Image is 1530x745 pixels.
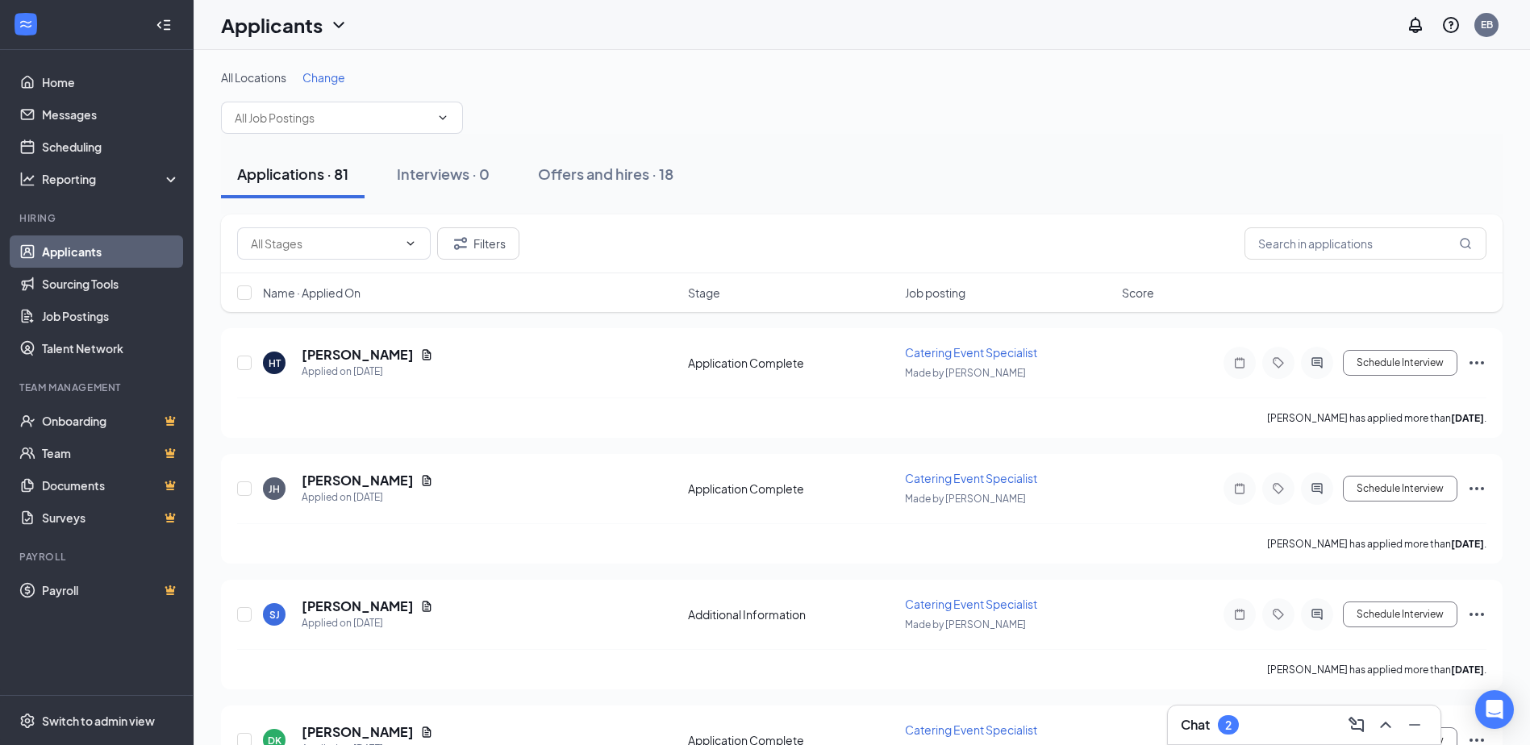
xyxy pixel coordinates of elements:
svg: Ellipses [1467,353,1486,372]
div: Application Complete [688,481,895,497]
a: PayrollCrown [42,574,180,606]
svg: ChevronDown [436,111,449,124]
svg: ChevronDown [404,237,417,250]
svg: ComposeMessage [1347,715,1366,735]
svg: Ellipses [1467,605,1486,624]
div: Applied on [DATE] [302,489,433,506]
div: Payroll [19,550,177,564]
span: Made by [PERSON_NAME] [905,367,1026,379]
button: Filter Filters [437,227,519,260]
div: Applications · 81 [237,164,348,184]
b: [DATE] [1451,664,1484,676]
div: Offers and hires · 18 [538,164,673,184]
span: All Locations [221,70,286,85]
div: HT [269,356,281,370]
div: Team Management [19,381,177,394]
div: Additional Information [688,606,895,622]
b: [DATE] [1451,538,1484,550]
a: SurveysCrown [42,502,180,534]
h5: [PERSON_NAME] [302,346,414,364]
h5: [PERSON_NAME] [302,472,414,489]
span: Job posting [905,285,965,301]
span: Stage [688,285,720,301]
svg: ActiveChat [1307,482,1327,495]
span: Made by [PERSON_NAME] [905,618,1026,631]
svg: Minimize [1405,715,1424,735]
svg: ActiveChat [1307,356,1327,369]
a: Messages [42,98,180,131]
a: Scheduling [42,131,180,163]
a: DocumentsCrown [42,469,180,502]
svg: Filter [451,234,470,253]
span: Change [302,70,345,85]
span: Catering Event Specialist [905,471,1037,485]
button: Minimize [1402,712,1428,738]
div: EB [1481,18,1493,31]
svg: Ellipses [1467,479,1486,498]
div: Open Intercom Messenger [1475,690,1514,729]
svg: WorkstreamLogo [18,16,34,32]
span: Name · Applied On [263,285,361,301]
div: JH [269,482,280,496]
h3: Chat [1181,716,1210,734]
svg: QuestionInfo [1441,15,1461,35]
svg: Analysis [19,171,35,187]
div: 2 [1225,718,1232,732]
input: All Job Postings [235,109,430,127]
svg: Document [420,474,433,487]
svg: Note [1230,608,1249,621]
svg: Collapse [156,17,172,33]
p: [PERSON_NAME] has applied more than . [1267,537,1486,551]
h5: [PERSON_NAME] [302,597,414,615]
svg: Note [1230,356,1249,369]
p: [PERSON_NAME] has applied more than . [1267,663,1486,676]
h5: [PERSON_NAME] [302,723,414,741]
div: Applied on [DATE] [302,615,433,631]
a: OnboardingCrown [42,405,180,437]
svg: ChevronUp [1376,715,1395,735]
div: SJ [269,608,280,622]
div: Reporting [42,171,181,187]
h1: Applicants [221,11,323,39]
svg: Document [420,600,433,613]
div: Hiring [19,211,177,225]
svg: Document [420,348,433,361]
div: Application Complete [688,355,895,371]
input: Search in applications [1244,227,1486,260]
svg: ChevronDown [329,15,348,35]
button: Schedule Interview [1343,350,1457,376]
svg: MagnifyingGlass [1459,237,1472,250]
a: Job Postings [42,300,180,332]
span: Made by [PERSON_NAME] [905,493,1026,505]
a: Applicants [42,235,180,268]
button: Schedule Interview [1343,601,1457,627]
svg: Tag [1269,482,1288,495]
span: Score [1122,285,1154,301]
a: Sourcing Tools [42,268,180,300]
span: Catering Event Specialist [905,345,1037,360]
svg: Settings [19,713,35,729]
a: TeamCrown [42,437,180,469]
a: Home [42,66,180,98]
p: [PERSON_NAME] has applied more than . [1267,411,1486,425]
svg: Document [420,726,433,739]
div: Interviews · 0 [397,164,490,184]
span: Catering Event Specialist [905,597,1037,611]
button: ComposeMessage [1344,712,1369,738]
div: Switch to admin view [42,713,155,729]
span: Catering Event Specialist [905,722,1037,737]
button: ChevronUp [1373,712,1399,738]
svg: Note [1230,482,1249,495]
svg: Tag [1269,608,1288,621]
a: Talent Network [42,332,180,364]
input: All Stages [251,235,398,252]
button: Schedule Interview [1343,476,1457,502]
div: Applied on [DATE] [302,364,433,380]
b: [DATE] [1451,412,1484,424]
svg: ActiveChat [1307,608,1327,621]
svg: Tag [1269,356,1288,369]
svg: Notifications [1406,15,1425,35]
